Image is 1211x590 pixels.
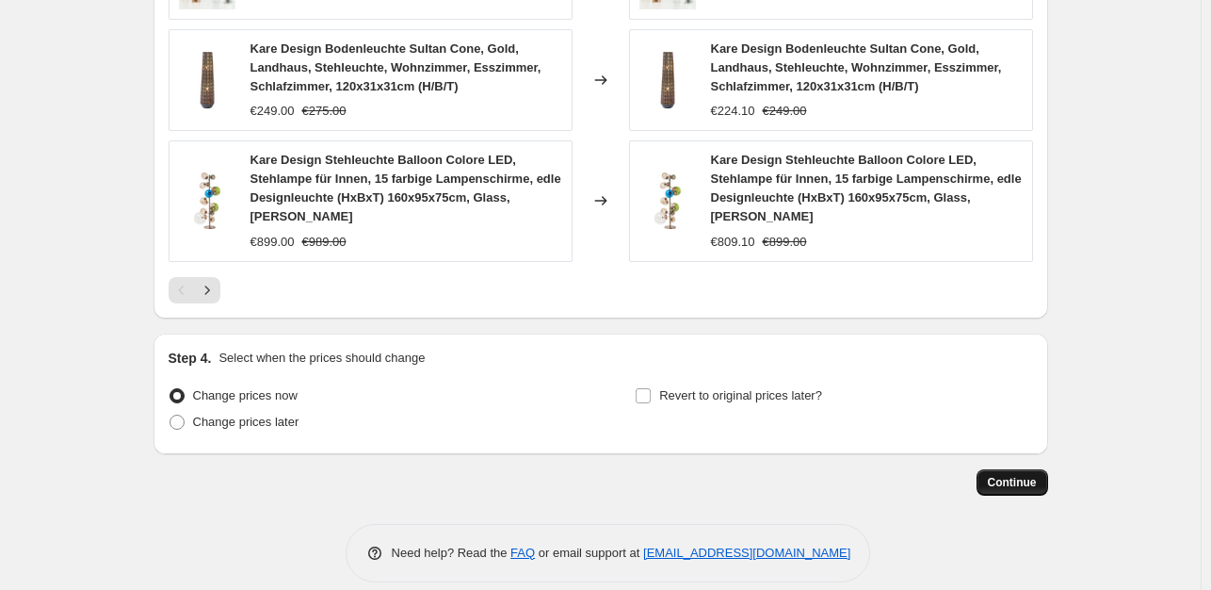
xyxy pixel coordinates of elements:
span: Revert to original prices later? [659,388,822,402]
a: [EMAIL_ADDRESS][DOMAIN_NAME] [643,546,850,560]
strike: €249.00 [763,102,807,121]
span: Kare Design Bodenleuchte Sultan Cone, Gold, Landhaus, Stehleuchte, Wohnzimmer, Esszimmer, Schlafz... [250,41,541,93]
button: Continue [977,469,1048,496]
img: 61ppnDh7tWL_80x.jpg [639,172,696,229]
div: €809.10 [711,233,755,252]
span: Continue [988,475,1037,490]
span: Need help? Read the [392,546,511,560]
div: €224.10 [711,102,755,121]
img: 71du7sQyzGL_80x.jpg [639,52,696,108]
span: Change prices now [193,388,298,402]
strike: €275.00 [302,102,347,121]
nav: Pagination [169,277,220,303]
a: FAQ [510,546,535,560]
strike: €899.00 [763,233,807,252]
img: 61ppnDh7tWL_80x.jpg [179,172,235,229]
span: Kare Design Stehleuchte Balloon Colore LED, Stehlampe für Innen, 15 farbige Lampenschirme, edle D... [711,153,1022,223]
div: €899.00 [250,233,295,252]
div: €249.00 [250,102,295,121]
span: Kare Design Bodenleuchte Sultan Cone, Gold, Landhaus, Stehleuchte, Wohnzimmer, Esszimmer, Schlafz... [711,41,1002,93]
span: Kare Design Stehleuchte Balloon Colore LED, Stehlampe für Innen, 15 farbige Lampenschirme, edle D... [250,153,561,223]
p: Select when the prices should change [218,349,425,368]
button: Next [194,277,220,303]
img: 71du7sQyzGL_80x.jpg [179,52,235,108]
strike: €989.00 [302,233,347,252]
h2: Step 4. [169,349,212,368]
span: Change prices later [193,415,299,429]
span: or email support at [535,546,643,560]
